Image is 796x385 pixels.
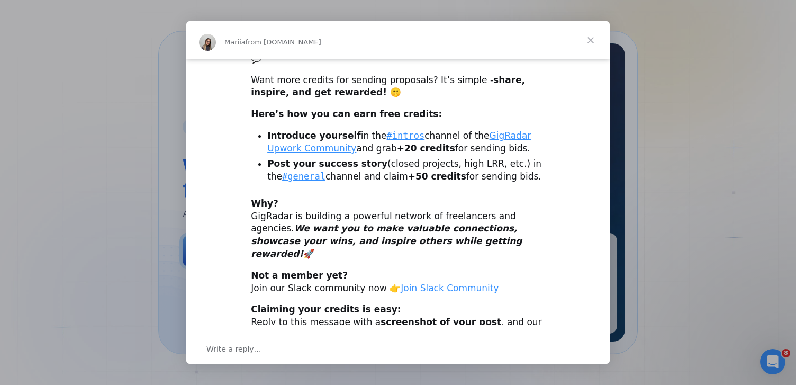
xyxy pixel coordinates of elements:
a: [PERSON_NAME][EMAIL_ADDRESS][DOMAIN_NAME] [47,260,194,279]
div: Open conversation and reply [186,334,610,364]
p: Active [51,13,73,24]
span: Write a reply… [206,342,261,356]
div: ok, but the charge cannot happen now. [47,93,195,103]
button: go back [7,4,27,24]
div: Would you like us to set this up for you? [17,40,165,61]
a: #general [282,171,325,182]
b: Why? [251,198,278,209]
a: GigRadar Upwork Community [267,130,531,154]
div: ron@ronlussari.com says… [8,86,203,343]
li: (closed projects, high LRR, etc.) in the channel and claim for sending bids. [267,158,545,183]
a: whatsapp [47,139,195,165]
img: whatsapp [47,139,72,165]
b: Introduce yourself [267,130,361,141]
img: Profile image for Mariia [199,34,216,51]
b: Claiming your credits is easy: [251,304,401,315]
i: We want you to make valuable connections, showcase your wins, and inspire others while getting re... [251,223,522,259]
img: mobilePhone [47,218,55,226]
button: Send a message… [182,300,198,317]
b: +20 credits [397,143,455,154]
a: Join Slack Community [401,283,499,293]
a: linkedin [47,109,195,134]
b: screenshot of your post [381,317,501,327]
div: [PHONE_NUMBER] [47,231,195,242]
button: Emoji picker [16,304,25,312]
div: Nazar • 47m ago [17,69,72,76]
b: Not a member yet? [251,270,348,281]
div: Product Growth Leader [47,186,195,197]
button: Gif picker [33,304,42,312]
span: Close [572,21,610,59]
div: Strategy & PLG [47,202,195,212]
textarea: Message… [9,282,203,300]
img: website [47,278,55,286]
a: #intros [387,130,425,141]
h1: Nazar [51,5,76,13]
div: ok, but the charge cannot happen now.linkedinwhatsapp[PERSON_NAME]Product Growth LeaderStrategy &... [38,86,203,330]
button: Home [166,4,186,24]
li: in the channel of the and grab for sending bids. [267,130,545,155]
div: GigRadar is building a powerful network of freelancers and agencies. 🚀 [251,198,545,261]
b: +50 credits [408,171,466,182]
span: from [DOMAIN_NAME] [246,38,321,46]
img: Profile image for Nazar [30,6,47,23]
div: Reply to this message with a , and our Tech Support Team will instantly top up your credits! 💸 [251,303,545,341]
div: Join our Slack community now 👉 [251,270,545,295]
img: emailAddress [47,247,55,256]
button: Upload attachment [50,304,59,312]
img: linkedin [47,109,72,134]
b: Post your success story [267,158,387,169]
div: Close [186,4,205,23]
b: Here’s how you can earn free credits: [251,109,442,119]
div: Want more credits for sending proposals? It’s simple - [251,74,545,100]
h2: [PERSON_NAME] [47,170,195,186]
span: Mariia [224,38,246,46]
